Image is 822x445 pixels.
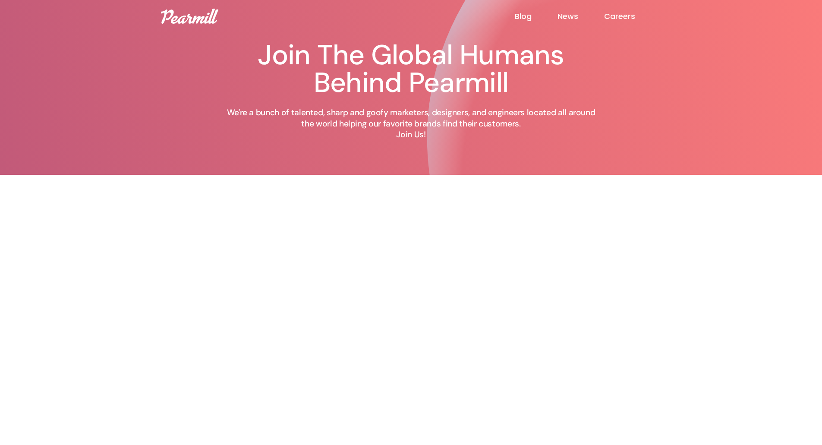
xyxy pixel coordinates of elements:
[221,107,601,140] p: We're a bunch of talented, sharp and goofy marketers, designers, and engineers located all around...
[515,11,557,22] a: Blog
[557,11,604,22] a: News
[221,41,601,97] h1: Join The Global Humans Behind Pearmill
[161,9,218,24] img: Pearmill logo
[604,11,661,22] a: Careers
